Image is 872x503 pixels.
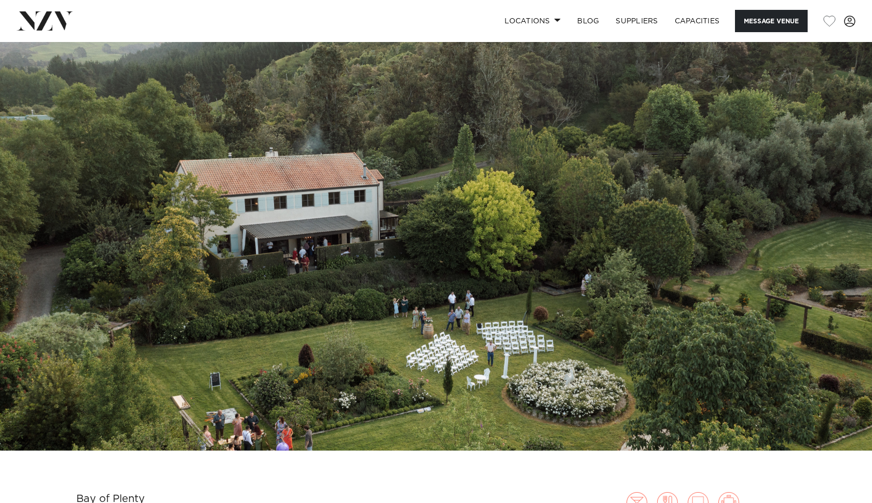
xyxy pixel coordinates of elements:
a: Capacities [666,10,728,32]
img: nzv-logo.png [17,11,73,30]
a: SUPPLIERS [607,10,666,32]
button: Message Venue [735,10,808,32]
a: BLOG [569,10,607,32]
a: Locations [496,10,569,32]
